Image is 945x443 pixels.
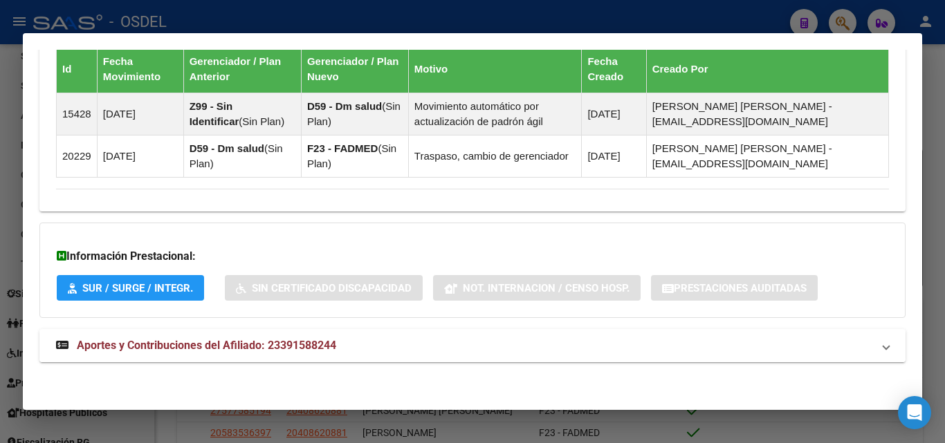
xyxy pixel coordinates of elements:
[301,93,408,135] td: ( )
[646,46,888,93] th: Creado Por
[57,93,98,135] td: 15428
[97,135,183,178] td: [DATE]
[674,282,807,294] span: Prestaciones Auditadas
[651,275,818,301] button: Prestaciones Auditadas
[39,329,906,362] mat-expansion-panel-header: Aportes y Contribuciones del Afiliado: 23391588244
[646,135,888,178] td: [PERSON_NAME] [PERSON_NAME] - [EMAIL_ADDRESS][DOMAIN_NAME]
[190,142,264,154] strong: D59 - Dm salud
[97,46,183,93] th: Fecha Movimiento
[57,135,98,178] td: 20229
[408,135,582,178] td: Traspaso, cambio de gerenciador
[463,282,630,294] span: Not. Internacion / Censo Hosp.
[183,93,301,135] td: ( )
[582,46,646,93] th: Fecha Creado
[225,275,423,301] button: Sin Certificado Discapacidad
[242,115,281,127] span: Sin Plan
[301,135,408,178] td: ( )
[190,100,239,127] strong: Z99 - Sin Identificar
[57,46,98,93] th: Id
[646,93,888,135] td: [PERSON_NAME] [PERSON_NAME] - [EMAIL_ADDRESS][DOMAIN_NAME]
[582,135,646,178] td: [DATE]
[307,142,378,154] strong: F23 - FADMED
[408,93,582,135] td: Movimiento automático por actualización de padrón ágil
[307,100,382,112] strong: D59 - Dm salud
[82,282,193,294] span: SUR / SURGE / INTEGR.
[301,46,408,93] th: Gerenciador / Plan Nuevo
[433,275,641,301] button: Not. Internacion / Censo Hosp.
[57,275,204,301] button: SUR / SURGE / INTEGR.
[582,93,646,135] td: [DATE]
[898,396,931,429] div: Open Intercom Messenger
[77,339,336,352] span: Aportes y Contribuciones del Afiliado: 23391588244
[408,46,582,93] th: Motivo
[252,282,412,294] span: Sin Certificado Discapacidad
[97,93,183,135] td: [DATE]
[183,46,301,93] th: Gerenciador / Plan Anterior
[183,135,301,178] td: ( )
[57,248,888,265] h3: Información Prestacional:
